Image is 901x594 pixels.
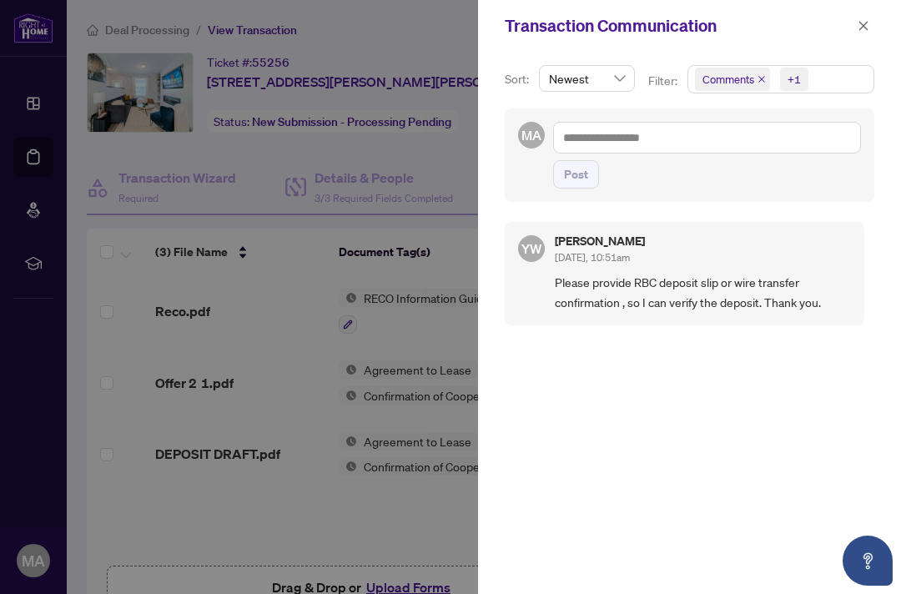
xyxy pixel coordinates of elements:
[549,66,625,91] span: Newest
[695,68,770,91] span: Comments
[648,72,680,90] p: Filter:
[555,251,630,264] span: [DATE], 10:51am
[505,70,532,88] p: Sort:
[843,536,893,586] button: Open asap
[505,13,853,38] div: Transaction Communication
[858,20,869,32] span: close
[521,239,542,259] span: YW
[788,71,801,88] div: +1
[553,160,599,189] button: Post
[758,75,766,83] span: close
[521,125,541,145] span: MA
[555,235,645,247] h5: [PERSON_NAME]
[702,71,754,88] span: Comments
[555,273,851,312] span: Please provide RBC deposit slip or wire transfer confirmation , so I can verify the deposit. Than...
